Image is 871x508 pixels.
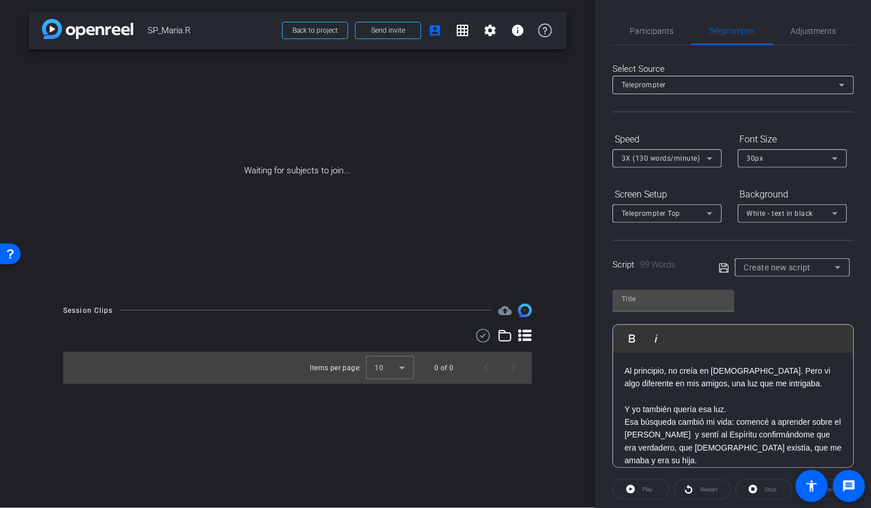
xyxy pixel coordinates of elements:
span: 30px [747,154,764,162]
img: Session clips [518,304,532,317]
div: Background [738,185,847,204]
p: Y yo también quería esa luz. [625,403,842,416]
mat-icon: settings [483,24,497,37]
span: SP_Maria.R [148,19,275,42]
span: Back to project [292,26,338,34]
span: Adjustments [791,27,837,35]
span: Create new script [744,263,811,272]
span: Participants [630,27,674,35]
mat-icon: accessibility [805,479,819,493]
button: Send invite [355,22,421,39]
span: 99 Words [640,259,676,270]
mat-icon: info [511,24,525,37]
span: Destinations for your clips [498,304,512,317]
mat-icon: account_box [428,24,442,37]
div: Waiting for subjects to join... [29,49,566,292]
span: Send invite [371,26,405,35]
span: Teleprompter [709,27,756,35]
div: Session Clips [63,305,113,316]
span: Teleprompter [622,81,666,89]
button: Previous page [472,354,500,382]
mat-icon: cloud_upload [498,304,512,317]
p: Al principio, no creía en [DEMOGRAPHIC_DATA]. Pero vi algo diferente en mis amigos, una luz que m... [625,364,842,390]
p: Esa búsqueda cambió mi vida: comencé a aprender sobre el [PERSON_NAME] y sentí al Espíritu confir... [625,416,842,467]
div: Screen Setup [612,185,722,204]
button: Italic (⌘I) [645,327,667,350]
span: 3X (130 words/minute) [622,154,700,162]
button: Bold (⌘B) [621,327,643,350]
div: Font Size [738,130,847,149]
mat-icon: message [842,479,856,493]
button: Next page [500,354,527,382]
button: Back to project [282,22,348,39]
div: 0 of 0 [435,362,454,374]
input: Title [622,292,725,306]
div: Select Source [612,63,854,76]
div: Speed [612,130,722,149]
img: app-logo [42,19,133,39]
span: White - text in black [747,210,814,218]
div: Script [612,258,703,272]
div: Items per page: [310,362,361,374]
span: Teleprompter Top [622,210,680,218]
mat-icon: grid_on [456,24,469,37]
